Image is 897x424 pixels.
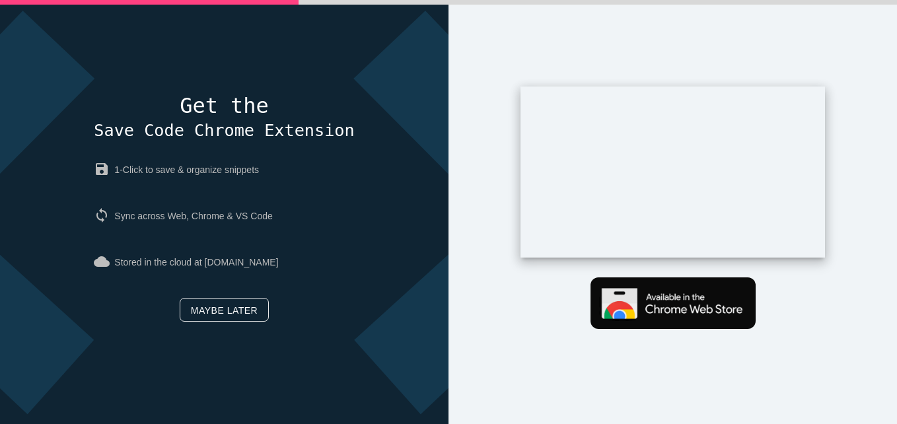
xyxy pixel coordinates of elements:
i: sync [94,207,114,223]
p: Stored in the cloud at [DOMAIN_NAME] [94,244,354,281]
i: save [94,161,114,177]
img: Get Chrome extension [591,277,756,330]
span: Save Code Chrome Extension [94,121,354,140]
h4: Get the [94,94,354,142]
a: Maybe later [180,298,269,322]
i: cloud [94,254,114,269]
p: 1-Click to save & organize snippets [94,151,354,188]
p: Sync across Web, Chrome & VS Code [94,197,354,234]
